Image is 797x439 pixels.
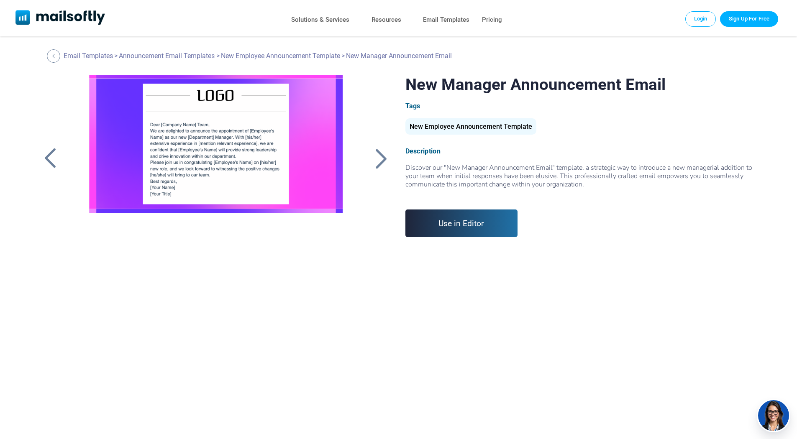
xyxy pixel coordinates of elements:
a: Back [47,49,62,63]
a: Solutions & Services [291,14,349,26]
a: Mailsoftly [15,10,105,26]
div: Description [405,147,757,155]
a: Email Templates [423,14,469,26]
div: New Employee Announcement Template [405,118,536,135]
a: Resources [372,14,401,26]
a: Back [40,148,61,169]
a: Trial [720,11,778,26]
a: Use in Editor [405,209,518,237]
a: New Employee Announcement Template [221,52,340,60]
a: New Manager Announcement Email [75,75,356,284]
div: Tags [405,102,757,110]
a: Pricing [482,14,502,26]
div: Discover our "New Manager Announcement Email" template, a strategic way to introduce a new manage... [405,163,757,197]
a: Email Templates [64,52,113,60]
a: New Employee Announcement Template [405,126,536,130]
a: Announcement Email Templates [119,52,215,60]
a: Login [685,11,716,26]
a: Back [371,148,392,169]
h1: New Manager Announcement Email [405,75,757,94]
